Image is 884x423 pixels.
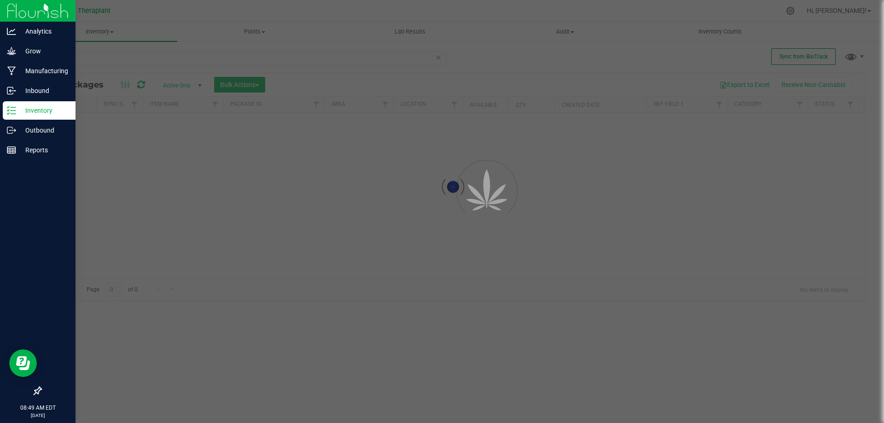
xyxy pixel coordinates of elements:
[16,105,71,116] p: Inventory
[4,404,71,412] p: 08:49 AM EDT
[16,85,71,96] p: Inbound
[9,349,37,377] iframe: Resource center
[7,106,16,115] inline-svg: Inventory
[7,46,16,56] inline-svg: Grow
[7,86,16,95] inline-svg: Inbound
[7,66,16,75] inline-svg: Manufacturing
[7,27,16,36] inline-svg: Analytics
[16,26,71,37] p: Analytics
[7,145,16,155] inline-svg: Reports
[16,46,71,57] p: Grow
[7,126,16,135] inline-svg: Outbound
[16,145,71,156] p: Reports
[16,125,71,136] p: Outbound
[16,65,71,76] p: Manufacturing
[4,412,71,419] p: [DATE]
